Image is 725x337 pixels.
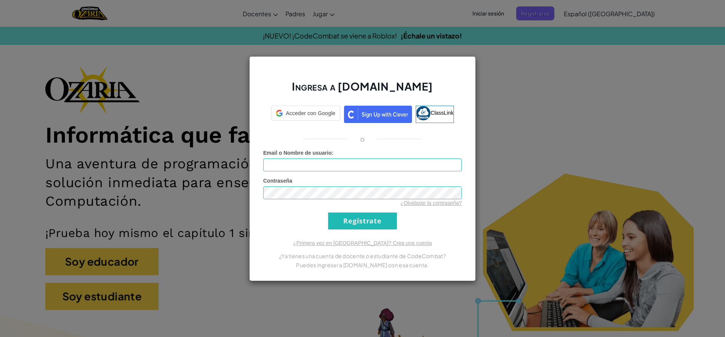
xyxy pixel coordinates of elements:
[344,106,412,123] img: clever_sso_button@2x.png
[263,150,332,156] span: Email o Nombre de usuario
[263,79,462,101] h2: Ingresa a [DOMAIN_NAME]
[360,134,365,143] p: o
[286,109,335,117] span: Acceder con Google
[263,251,462,260] p: ¿Ya tienes una cuenta de docente o estudiante de CodeCombat?
[263,178,292,184] span: Contraseña
[263,260,462,269] p: Puedes ingresar a [DOMAIN_NAME] con esa cuenta.
[400,200,462,206] a: ¿Olvidaste la contraseña?
[293,240,432,246] a: ¿Primera vez en [GEOGRAPHIC_DATA]? Crea una cuenta
[263,149,333,157] label: :
[328,212,397,229] input: Regístrate
[271,106,340,123] a: Acceder con Google
[416,106,430,120] img: classlink-logo-small.png
[430,109,454,115] span: ClassLink
[271,106,340,121] div: Acceder con Google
